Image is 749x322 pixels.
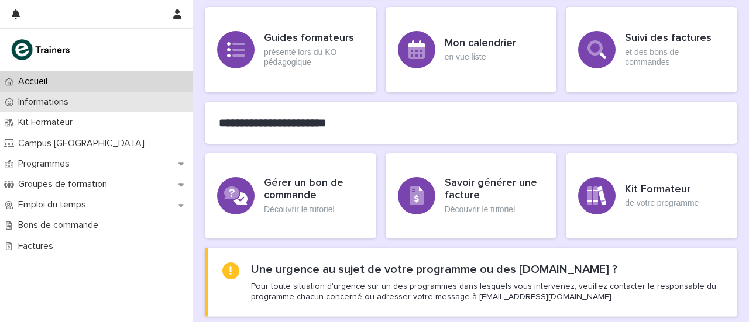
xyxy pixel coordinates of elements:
font: Programmes [18,159,70,168]
font: Pour toute situation d'urgence sur un des programmes dans lesquels vous intervenez, veuillez cont... [251,282,716,301]
font: de votre programme [625,198,699,207]
font: Une urgence au sujet de votre programme ou des [DOMAIN_NAME] ? [251,264,617,275]
font: Découvrir le tutoriel [264,205,335,214]
font: Mon calendrier [445,38,516,49]
img: K0CqGN7SDeD6s4JG8KQk [9,38,74,61]
font: Gérer un bon de commande [264,178,343,201]
a: Suivi des factureset des bons de commandes [566,7,737,92]
font: en vue liste [445,52,486,61]
font: Kit Formateur [625,184,690,195]
font: Découvrir le tutoriel [445,205,516,214]
font: Guides formateurs [264,33,354,43]
font: présenté lors du KO pédagogique [264,47,337,67]
font: Accueil [18,77,47,86]
a: Savoir générer une factureDécouvrir le tutoriel [386,153,557,238]
font: Informations [18,97,68,106]
a: Kit Formateurde votre programme [566,153,737,238]
font: Suivi des factures [625,33,712,43]
font: Campus [GEOGRAPHIC_DATA] [18,139,145,148]
font: Factures [18,241,53,251]
font: Kit Formateur [18,117,73,127]
font: et des bons de commandes [625,47,679,67]
font: Bons de commande [18,220,98,230]
font: Groupes de formation [18,179,107,189]
font: Emploi du temps [18,200,86,209]
a: Guides formateursprésenté lors du KO pédagogique [205,7,376,92]
a: Gérer un bon de commandeDécouvrir le tutoriel [205,153,376,238]
font: Savoir générer une facture [445,178,537,201]
a: Mon calendrieren vue liste [386,7,557,92]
